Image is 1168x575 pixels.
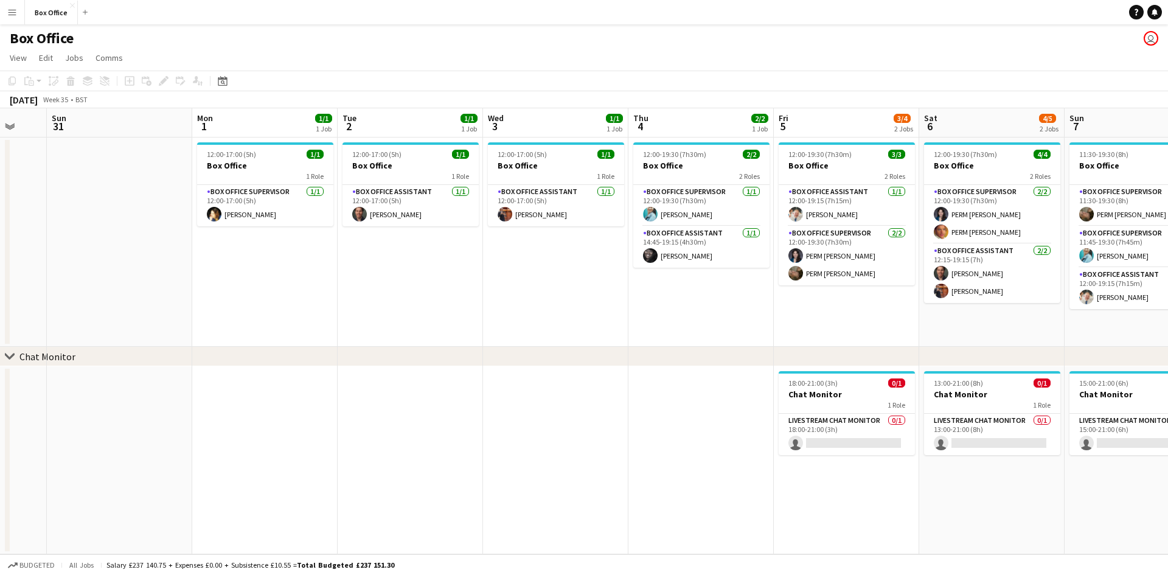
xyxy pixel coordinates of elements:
div: [DATE] [10,94,38,106]
span: Week 35 [40,95,71,104]
span: View [10,52,27,63]
span: 12:00-19:30 (7h30m) [643,150,706,159]
app-card-role: Box Office Assistant1/112:00-17:00 (5h)[PERSON_NAME] [342,185,479,226]
span: 1 Role [451,172,469,181]
span: 0/1 [888,378,905,388]
div: Chat Monitor [19,350,75,363]
app-card-role: Box Office Supervisor1/112:00-19:30 (7h30m)[PERSON_NAME] [633,185,770,226]
span: 1 Role [597,172,614,181]
span: 6 [922,119,937,133]
span: 3/3 [888,150,905,159]
app-card-role: Box Office Assistant1/112:00-17:00 (5h)[PERSON_NAME] [488,185,624,226]
app-card-role: Livestream Chat Monitor0/113:00-21:00 (8h) [924,414,1060,455]
span: 3 [486,119,504,133]
button: Budgeted [6,559,57,572]
app-job-card: 12:00-17:00 (5h)1/1Box Office1 RoleBox Office Supervisor1/112:00-17:00 (5h)[PERSON_NAME] [197,142,333,226]
div: 2 Jobs [1040,124,1058,133]
app-card-role: Box Office Supervisor2/212:00-19:30 (7h30m)PERM [PERSON_NAME]PERM [PERSON_NAME] [924,185,1060,244]
span: Sun [52,113,66,124]
app-card-role: Box Office Supervisor2/212:00-19:30 (7h30m)PERM [PERSON_NAME]PERM [PERSON_NAME] [779,226,915,285]
span: 11:30-19:30 (8h) [1079,150,1128,159]
span: 2/2 [751,114,768,123]
app-job-card: 12:00-19:30 (7h30m)3/3Box Office2 RolesBox Office Assistant1/112:00-19:15 (7h15m)[PERSON_NAME]Box... [779,142,915,285]
div: 2 Jobs [894,124,913,133]
app-job-card: 12:00-17:00 (5h)1/1Box Office1 RoleBox Office Assistant1/112:00-17:00 (5h)[PERSON_NAME] [342,142,479,226]
button: Box Office [25,1,78,24]
span: Fri [779,113,788,124]
span: 13:00-21:00 (8h) [934,378,983,388]
h3: Box Office [924,160,1060,171]
span: 1/1 [597,150,614,159]
span: 2 Roles [1030,172,1051,181]
app-job-card: 12:00-19:30 (7h30m)2/2Box Office2 RolesBox Office Supervisor1/112:00-19:30 (7h30m)[PERSON_NAME]Bo... [633,142,770,268]
h1: Box Office [10,29,74,47]
app-job-card: 12:00-17:00 (5h)1/1Box Office1 RoleBox Office Assistant1/112:00-17:00 (5h)[PERSON_NAME] [488,142,624,226]
h3: Box Office [488,160,624,171]
span: 15:00-21:00 (6h) [1079,378,1128,388]
span: 1/1 [606,114,623,123]
span: 4/4 [1034,150,1051,159]
span: 1 Role [306,172,324,181]
app-user-avatar: Millie Haldane [1144,31,1158,46]
app-job-card: 13:00-21:00 (8h)0/1Chat Monitor1 RoleLivestream Chat Monitor0/113:00-21:00 (8h) [924,371,1060,455]
span: 2 [341,119,356,133]
a: Jobs [60,50,88,66]
div: 1 Job [607,124,622,133]
a: View [5,50,32,66]
app-job-card: 18:00-21:00 (3h)0/1Chat Monitor1 RoleLivestream Chat Monitor0/118:00-21:00 (3h) [779,371,915,455]
span: Mon [197,113,213,124]
h3: Chat Monitor [779,389,915,400]
h3: Box Office [342,160,479,171]
span: 1 [195,119,213,133]
span: 2/2 [743,150,760,159]
span: 1 Role [1033,400,1051,409]
span: 4 [631,119,648,133]
span: Edit [39,52,53,63]
span: Sun [1069,113,1084,124]
span: 0/1 [1034,378,1051,388]
span: 3/4 [894,114,911,123]
span: Tue [342,113,356,124]
span: 12:00-17:00 (5h) [498,150,547,159]
app-card-role: Box Office Assistant1/112:00-19:15 (7h15m)[PERSON_NAME] [779,185,915,226]
span: 2 Roles [739,172,760,181]
span: 5 [777,119,788,133]
a: Edit [34,50,58,66]
h3: Box Office [197,160,333,171]
span: Jobs [65,52,83,63]
app-card-role: Box Office Assistant2/212:15-19:15 (7h)[PERSON_NAME][PERSON_NAME] [924,244,1060,303]
a: Comms [91,50,128,66]
span: 4/5 [1039,114,1056,123]
app-card-role: Box Office Assistant1/114:45-19:15 (4h30m)[PERSON_NAME] [633,226,770,268]
span: 12:00-19:30 (7h30m) [788,150,852,159]
div: 1 Job [461,124,477,133]
span: 12:00-19:30 (7h30m) [934,150,997,159]
span: 1/1 [461,114,478,123]
span: 1/1 [315,114,332,123]
span: Comms [96,52,123,63]
div: 1 Job [752,124,768,133]
span: Wed [488,113,504,124]
span: Total Budgeted £237 151.30 [297,560,394,570]
span: All jobs [67,560,96,570]
div: BST [75,95,88,104]
span: 2 Roles [885,172,905,181]
span: 1/1 [307,150,324,159]
span: 31 [50,119,66,133]
app-job-card: 12:00-19:30 (7h30m)4/4Box Office2 RolesBox Office Supervisor2/212:00-19:30 (7h30m)PERM [PERSON_NA... [924,142,1060,303]
h3: Chat Monitor [924,389,1060,400]
h3: Box Office [633,160,770,171]
span: 7 [1068,119,1084,133]
h3: Box Office [779,160,915,171]
div: Salary £237 140.75 + Expenses £0.00 + Subsistence £10.55 = [106,560,394,570]
span: Sat [924,113,937,124]
span: Thu [633,113,648,124]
